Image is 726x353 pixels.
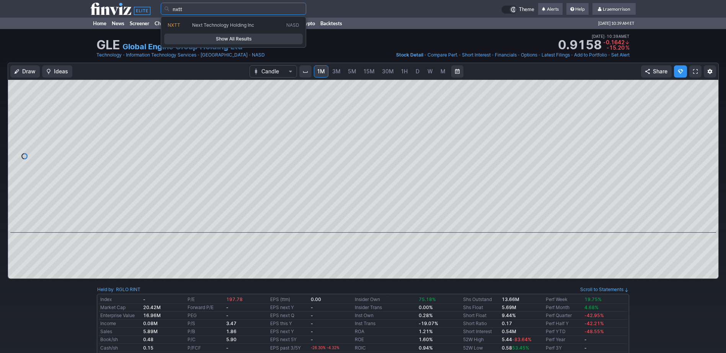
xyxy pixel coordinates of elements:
button: Chart Type [250,65,297,78]
td: P/E [186,296,225,304]
a: D [411,65,424,78]
b: 1.86 [226,329,237,334]
b: 0.58 [502,345,529,351]
td: EPS next Q [269,312,309,320]
b: 1.21% [419,329,433,334]
b: 13.66M [502,296,519,302]
b: -19.07% [419,321,438,326]
span: • [491,51,494,59]
span: • [197,51,200,59]
td: ROIC [353,344,417,352]
span: 3M [332,68,341,74]
span: Share [653,68,667,75]
a: Stock Detail [396,51,423,59]
strong: 0.9158 [558,39,602,51]
a: Backtests [318,18,345,29]
td: Insider Trans [353,304,417,312]
span: • [605,33,607,40]
b: 16.96M [143,313,161,318]
a: Technology [96,51,122,59]
span: -0.1642 [603,39,625,45]
a: Global Engine Group Holding Ltd [122,41,243,52]
span: Compare Perf. [427,52,458,58]
span: -48.55% [584,329,604,334]
span: • [122,51,125,59]
td: ROA [353,328,417,336]
b: 0.15 [143,345,153,351]
a: Fullscreen [689,65,702,78]
b: 0.28% [419,313,433,318]
td: Book/sh [99,336,142,344]
td: Perf YTD [544,328,583,336]
b: - [311,313,313,318]
td: Perf Week [544,296,583,304]
td: Forward P/E [186,304,225,312]
button: Share [641,65,672,78]
span: Candle [261,68,285,75]
span: Theme [519,5,534,14]
td: Shs Outstand [462,296,500,304]
span: D [416,68,419,74]
b: - [311,329,313,334]
span: NXTT [168,22,180,28]
h1: GLE [96,39,120,51]
button: Range [451,65,463,78]
b: - [311,321,313,326]
a: RGLO [116,286,129,293]
a: Short Ratio [463,321,487,326]
a: Lraemorrison [592,3,636,15]
b: 0.00% [419,304,433,310]
button: Explore new features [674,65,687,78]
td: EPS (ttm) [269,296,309,304]
td: Perf Year [544,336,583,344]
span: NASD [286,22,299,29]
span: • [571,51,573,59]
span: • [458,51,461,59]
span: • [424,51,427,59]
b: 0.94% [419,345,433,351]
td: 52W Low [462,344,500,352]
td: Inst Own [353,312,417,320]
a: 3M [329,65,344,78]
span: Latest Filings [542,52,570,58]
a: 30M [378,65,397,78]
div: : [97,286,140,293]
span: -83.64% [512,337,532,342]
a: Set Alert [611,51,630,59]
td: P/B [186,328,225,336]
b: - [226,304,228,310]
span: -28.30% [311,346,326,350]
a: 1H [398,65,411,78]
td: Cash/sh [99,344,142,352]
a: Charts [152,18,172,29]
button: Ideas [42,65,72,78]
a: 0.17 [502,321,512,326]
a: Scroll to Statements [580,287,629,292]
a: 0.54M [502,329,516,334]
b: 0.00 [311,296,321,302]
span: 197.78 [226,296,243,302]
button: Draw [10,65,40,78]
a: Compare Perf. [427,51,458,59]
a: Options [521,51,537,59]
span: 19.75% [584,296,602,302]
td: EPS this Y [269,320,309,328]
span: [DATE] 10:39 AM ET [598,18,634,29]
a: 15M [360,65,378,78]
td: Perf Month [544,304,583,312]
td: Shs Float [462,304,500,312]
span: Next Technology Holding Inc [192,22,254,28]
b: - [226,345,228,351]
a: Held by [97,287,114,292]
b: - [311,304,313,310]
div: Search [161,16,306,48]
a: Financials [495,51,517,59]
td: Perf Half Y [544,320,583,328]
span: Lraemorrison [603,6,630,12]
span: Stock Detail [396,52,423,58]
b: 5.89M [143,329,158,334]
span: Show All Results [168,35,299,43]
span: -42.21% [584,321,604,326]
span: % [625,44,630,51]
